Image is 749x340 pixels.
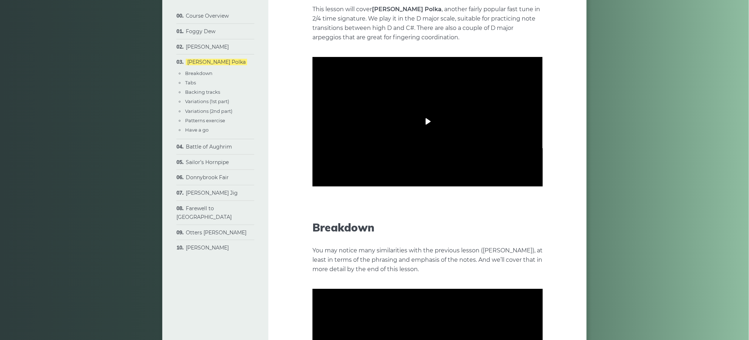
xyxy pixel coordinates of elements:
h2: Breakdown [312,221,543,234]
a: Battle of Aughrim [186,143,232,150]
a: Breakdown [185,70,213,76]
a: [PERSON_NAME] Polka [186,59,247,65]
a: [PERSON_NAME] [186,244,229,251]
a: Backing tracks [185,89,220,95]
a: Course Overview [186,13,229,19]
a: Farewell to [GEOGRAPHIC_DATA] [176,205,232,220]
a: Variations (1st part) [185,98,229,104]
a: [PERSON_NAME] Jig [186,190,238,196]
a: Tabs [185,80,196,85]
p: You may notice many similarities with the previous lesson ([PERSON_NAME]), at least in terms of t... [312,246,543,274]
a: Donnybrook Fair [186,174,229,181]
a: Otters [PERSON_NAME] [186,229,246,236]
p: This lesson will cover , another fairly popular fast tune in 2/4 time signature. We play it in th... [312,5,543,42]
a: Variations (2nd part) [185,108,232,114]
strong: [PERSON_NAME] Polka [372,6,442,13]
a: Sailor’s Hornpipe [186,159,229,165]
a: Foggy Dew [186,28,215,35]
a: Have a go [185,127,209,133]
a: [PERSON_NAME] [186,44,229,50]
a: Patterns exercise [185,118,225,123]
